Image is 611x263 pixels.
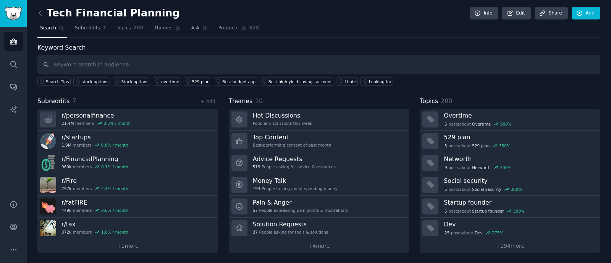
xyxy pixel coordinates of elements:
[61,208,128,213] div: members
[61,121,131,126] div: members
[499,143,511,148] div: 350 %
[61,164,128,169] div: members
[369,79,391,84] div: Looking for
[444,177,595,185] h3: Social security
[73,77,110,86] a: stock options
[216,22,262,38] a: Products828
[229,97,253,106] span: Themes
[229,218,409,239] a: Solution Requests37People asking for tools & solutions
[492,230,503,236] div: 275 %
[101,229,128,235] div: 1.6 % / month
[101,142,128,148] div: 0.8 % / month
[253,155,336,163] h3: Advice Requests
[360,77,393,86] a: Looking for
[229,152,409,174] a: Advice Requests519People asking for advice & resources
[37,97,70,106] span: Subreddits
[37,218,218,239] a: r/tax372kmembers1.6% / month
[445,121,447,127] span: 5
[253,220,328,228] h3: Solution Requests
[61,229,128,235] div: members
[444,208,525,215] div: post s about
[101,208,128,213] div: 0.6 % / month
[260,77,334,86] a: Best high yield savings account
[253,121,312,126] div: Popular discussions this week
[253,208,348,213] div: People expressing pain points & frustrations
[535,7,567,20] a: Share
[40,155,56,171] img: FinancialPlanning
[444,229,504,236] div: post s about
[229,131,409,152] a: Top ContentBest-performing content of past month
[500,121,512,127] div: 900 %
[253,164,260,169] span: 519
[253,186,260,191] span: 193
[511,187,522,192] div: 300 %
[441,97,452,105] span: 200
[40,220,56,236] img: tax
[103,25,106,32] span: 7
[255,97,263,105] span: 10
[61,121,74,126] span: 21.4M
[445,187,447,192] span: 5
[37,77,71,86] button: Search Tips
[420,152,600,174] a: Networth9postsaboutNetworth300%
[444,111,595,119] h3: Overtime
[344,79,356,84] div: I hate
[268,79,332,84] div: Best high yield savings account
[253,229,258,235] span: 37
[61,133,128,141] h3: r/ startups
[153,77,181,86] a: overtime
[189,22,210,38] a: Ask
[61,142,128,148] div: members
[253,177,338,185] h3: Money Talk
[82,79,108,84] div: stock options
[472,121,491,127] span: Overtime
[222,79,255,84] div: Best budget app
[253,229,328,235] div: People asking for tools & solutions
[154,25,173,32] span: Themes
[37,44,86,51] label: Keyword Search
[445,230,449,236] span: 25
[40,25,56,32] span: Search
[444,121,512,127] div: post s about
[444,198,595,207] h3: Startup founder
[500,165,511,170] div: 300 %
[114,22,146,38] a: Topics200
[249,25,259,32] span: 828
[444,133,595,141] h3: 529 plan
[61,186,128,191] div: members
[444,142,511,149] div: post s about
[37,174,218,196] a: r/Fire757kmembers2.4% / month
[502,7,531,20] a: Edit
[420,196,600,218] a: Startup founder5postsaboutStartup founder300%
[253,164,336,169] div: People asking for advice & resources
[101,164,128,169] div: 0.1 % / month
[444,186,523,193] div: post s about
[253,133,331,141] h3: Top Content
[475,230,483,236] span: Dev
[472,208,504,214] span: Startup founder
[184,77,212,86] a: 529 plan
[46,79,69,84] span: Search Tips
[61,198,128,207] h3: r/ fatFIRE
[420,174,600,196] a: Social security5postsaboutSocial security300%
[336,77,358,86] a: I hate
[253,111,312,119] h3: Hot Discussions
[229,109,409,131] a: Hot DiscussionsPopular discussions this week
[420,239,600,253] a: +194more
[121,79,148,84] div: Stock options
[253,198,348,207] h3: Pain & Anger
[420,109,600,131] a: Overtime5postsaboutOvertime900%
[444,164,512,171] div: post s about
[420,131,600,152] a: 529 plan5postsabout529 plan350%
[40,133,56,149] img: startups
[472,143,490,148] span: 529 plan
[61,155,128,163] h3: r/ FinancialPlanning
[61,111,131,119] h3: r/ personalfinance
[61,220,128,228] h3: r/ tax
[191,25,200,32] span: Ask
[73,97,76,105] span: 7
[201,99,215,104] a: + Add
[103,121,131,126] div: 0.5 % / month
[40,198,56,215] img: fatFIRE
[513,208,525,214] div: 300 %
